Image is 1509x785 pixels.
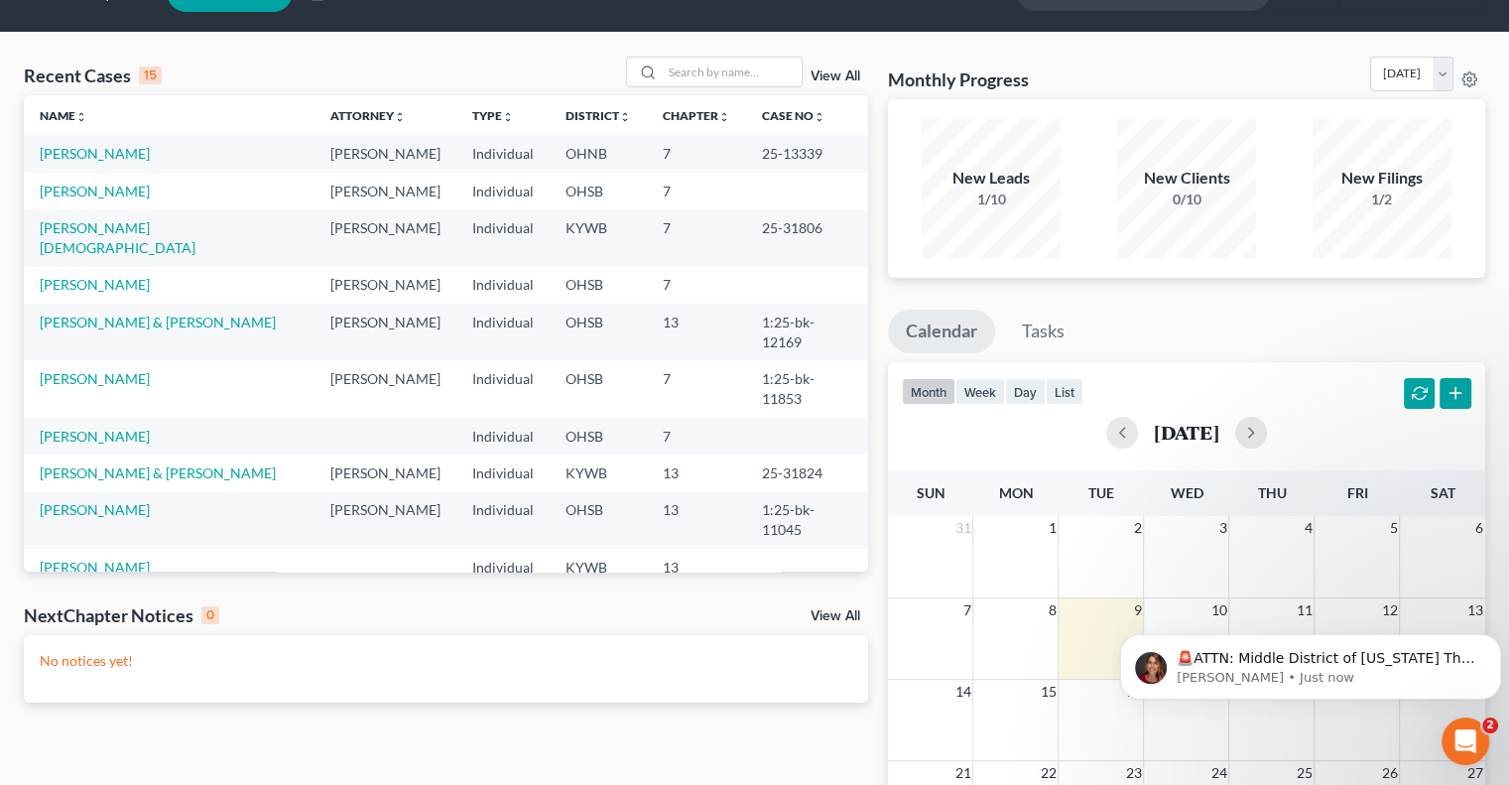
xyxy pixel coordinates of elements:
td: 1:25-bk-11045 [746,492,868,549]
td: [PERSON_NAME] [314,455,456,491]
td: Individual [456,209,550,266]
td: 13 [647,492,746,549]
span: 5 [1387,516,1399,540]
div: 15 [139,66,162,84]
td: KYWB [550,549,647,586]
span: 1 [1046,516,1058,540]
a: View All [811,609,860,623]
button: month [902,378,955,405]
span: 15 [1038,680,1058,704]
a: View All [811,69,860,83]
td: 7 [647,135,746,172]
td: Individual [456,360,550,417]
span: Sun [916,484,944,501]
td: Individual [456,455,550,491]
td: OHSB [550,304,647,360]
span: 8 [1046,598,1058,622]
iframe: Intercom notifications message [1112,592,1509,731]
a: Districtunfold_more [566,108,631,123]
td: 13 [647,304,746,360]
iframe: Intercom live chat [1442,718,1489,765]
a: Chapterunfold_more [663,108,730,123]
td: 25-13339 [746,135,868,172]
a: [PERSON_NAME] [40,145,150,162]
td: OHNB [550,135,647,172]
span: 3 [1216,516,1228,540]
a: [PERSON_NAME] [40,276,150,293]
span: Mon [998,484,1033,501]
td: OHSB [550,267,647,304]
td: [PERSON_NAME] [314,135,456,172]
td: Individual [456,549,550,586]
span: 31 [952,516,972,540]
span: 2 [1482,718,1498,733]
span: 7 [960,598,972,622]
a: [PERSON_NAME] [40,183,150,199]
td: KYWB [550,209,647,266]
span: 22 [1038,761,1058,785]
span: Thu [1257,484,1286,501]
a: Nameunfold_more [40,108,87,123]
a: Attorneyunfold_more [330,108,406,123]
i: unfold_more [619,111,631,123]
h2: [DATE] [1154,422,1219,443]
span: Wed [1170,484,1202,501]
td: [PERSON_NAME] [314,173,456,209]
a: [PERSON_NAME] [40,559,150,576]
div: New Clients [1117,167,1256,190]
td: 13 [647,455,746,491]
a: [PERSON_NAME] & [PERSON_NAME] [40,464,276,481]
td: 7 [647,209,746,266]
td: 1:25-bk-11853 [746,360,868,417]
span: 23 [1123,761,1143,785]
span: 24 [1208,761,1228,785]
td: OHSB [550,173,647,209]
a: [PERSON_NAME] [40,501,150,518]
div: NextChapter Notices [24,603,219,627]
td: 25-31824 [746,455,868,491]
td: [PERSON_NAME] [314,492,456,549]
i: unfold_more [502,111,514,123]
div: 0 [201,606,219,624]
td: Individual [456,304,550,360]
button: week [955,378,1005,405]
div: 0/10 [1117,190,1256,209]
td: 25-31806 [746,209,868,266]
span: Sat [1430,484,1454,501]
i: unfold_more [718,111,730,123]
td: [PERSON_NAME] [314,360,456,417]
a: Tasks [1004,310,1082,353]
td: [PERSON_NAME] [314,304,456,360]
td: 7 [647,173,746,209]
input: Search by name... [663,58,802,86]
td: 13 [647,549,746,586]
td: KYWB [550,455,647,491]
a: [PERSON_NAME][DEMOGRAPHIC_DATA] [40,219,195,256]
td: OHSB [550,492,647,549]
i: unfold_more [814,111,825,123]
button: list [1046,378,1083,405]
td: [PERSON_NAME] [314,267,456,304]
span: 6 [1473,516,1485,540]
td: 1:25-bk-12169 [746,304,868,360]
span: Tue [1088,484,1114,501]
td: Individual [456,173,550,209]
td: 7 [647,360,746,417]
span: 25 [1294,761,1314,785]
td: Individual [456,492,550,549]
p: No notices yet! [40,651,852,671]
td: 7 [647,418,746,455]
td: OHSB [550,418,647,455]
div: Recent Cases [24,64,162,87]
a: Case Nounfold_more [762,108,825,123]
span: 4 [1302,516,1314,540]
h3: Monthly Progress [888,67,1029,91]
span: 27 [1465,761,1485,785]
td: Individual [456,267,550,304]
i: unfold_more [75,111,87,123]
div: New Filings [1313,167,1451,190]
a: [PERSON_NAME] & [PERSON_NAME] [40,314,276,330]
span: Fri [1346,484,1367,501]
td: Individual [456,418,550,455]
